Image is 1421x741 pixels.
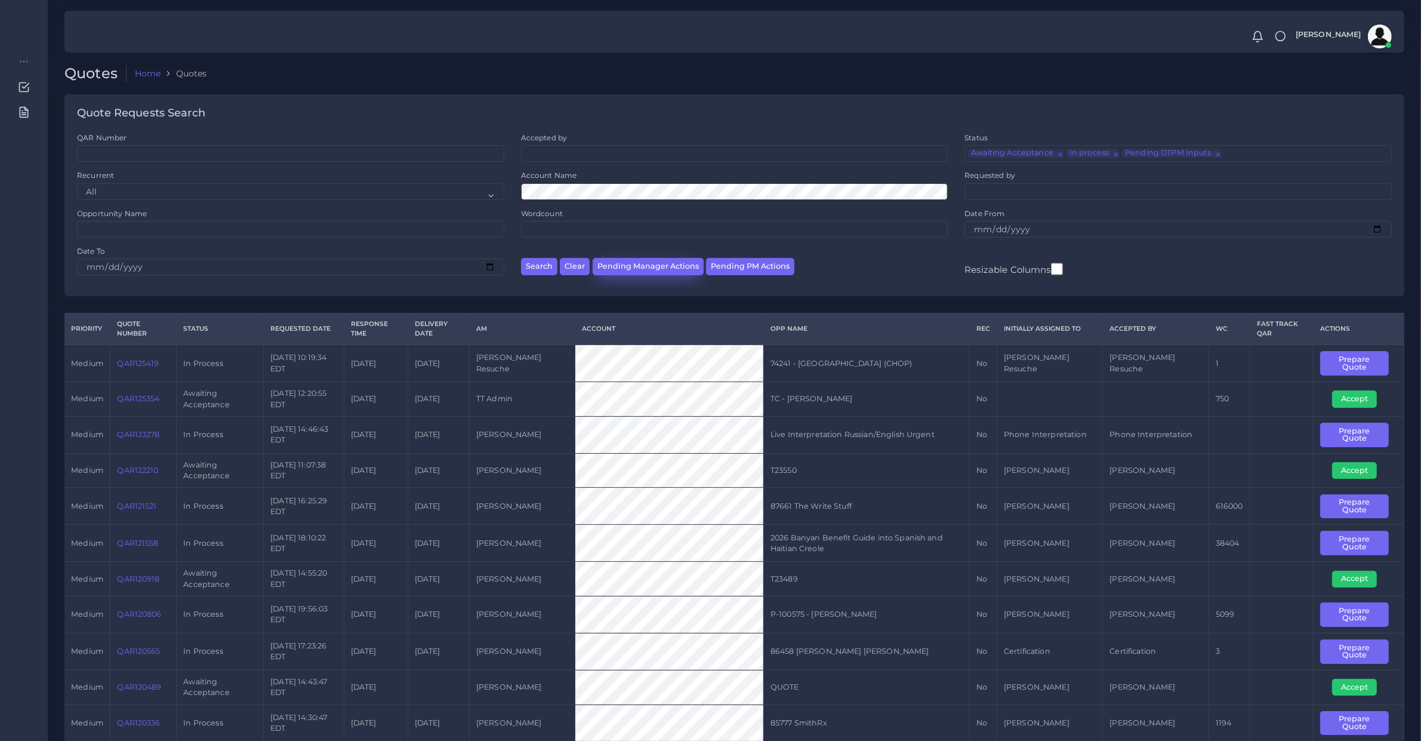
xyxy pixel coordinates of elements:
[763,313,969,345] th: Opp Name
[264,345,344,382] td: [DATE] 10:19:34 EDT
[964,170,1015,180] label: Requested by
[763,633,969,670] td: 86458 [PERSON_NAME] [PERSON_NAME]
[264,382,344,417] td: [DATE] 12:20:55 EDT
[264,596,344,633] td: [DATE] 19:56:03 EDT
[969,670,997,705] td: No
[264,633,344,670] td: [DATE] 17:23:26 EDT
[344,525,408,562] td: [DATE]
[264,670,344,705] td: [DATE] 14:43:47 EDT
[344,345,408,382] td: [DATE]
[1122,149,1221,158] li: Pending DTPM Inputs
[408,453,469,488] td: [DATE]
[1320,358,1397,367] a: Prepare Quote
[177,453,264,488] td: Awaiting Acceptance
[117,718,160,727] a: QAR120336
[117,359,159,368] a: QAR125419
[1332,571,1377,588] button: Accept
[469,382,575,417] td: TT Admin
[969,562,997,597] td: No
[1209,382,1250,417] td: 750
[969,382,997,417] td: No
[969,596,997,633] td: No
[344,382,408,417] td: [DATE]
[117,647,160,656] a: QAR120565
[264,453,344,488] td: [DATE] 11:07:38 EDT
[1320,639,1389,664] button: Prepare Quote
[1103,596,1209,633] td: [PERSON_NAME]
[77,133,127,143] label: QAR Number
[997,525,1102,562] td: [PERSON_NAME]
[408,416,469,453] td: [DATE]
[763,525,969,562] td: 2026 Banyan Benefit Guide into Spanish and Haitian Creole
[997,633,1102,670] td: Certification
[408,345,469,382] td: [DATE]
[1290,24,1396,48] a: [PERSON_NAME]avatar
[64,313,110,345] th: Priority
[1103,345,1209,382] td: [PERSON_NAME] Resuche
[997,562,1102,597] td: [PERSON_NAME]
[969,313,997,345] th: REC
[1103,453,1209,488] td: [PERSON_NAME]
[117,610,161,619] a: QAR120806
[1332,462,1377,479] button: Accept
[117,394,159,403] a: QAR125354
[560,258,590,275] button: Clear
[763,488,969,525] td: 87661 The Write Stuff
[763,382,969,417] td: TC - [PERSON_NAME]
[997,596,1102,633] td: [PERSON_NAME]
[1103,488,1209,525] td: [PERSON_NAME]
[177,562,264,597] td: Awaiting Acceptance
[763,596,969,633] td: P-100575 - [PERSON_NAME]
[177,525,264,562] td: In Process
[521,208,563,219] label: Wordcount
[997,670,1102,705] td: [PERSON_NAME]
[408,313,469,345] th: Delivery Date
[1320,711,1389,736] button: Prepare Quote
[1209,633,1250,670] td: 3
[135,67,161,79] a: Home
[469,453,575,488] td: [PERSON_NAME]
[1209,596,1250,633] td: 5099
[408,525,469,562] td: [DATE]
[1320,531,1389,555] button: Prepare Quote
[408,596,469,633] td: [DATE]
[117,682,161,691] a: QAR120489
[1320,494,1389,519] button: Prepare Quote
[1066,149,1119,158] li: In process
[969,525,997,562] td: No
[521,258,557,275] button: Search
[763,453,969,488] td: T23550
[117,430,159,439] a: QAR123278
[71,502,103,511] span: medium
[1368,24,1392,48] img: avatar
[1103,670,1209,705] td: [PERSON_NAME]
[344,633,408,670] td: [DATE]
[1320,610,1397,619] a: Prepare Quote
[71,682,103,691] span: medium
[1320,423,1389,447] button: Prepare Quote
[71,647,103,656] span: medium
[117,502,156,511] a: QAR121521
[64,65,127,82] h2: Quotes
[161,67,206,79] li: Quotes
[117,539,158,548] a: QAR121558
[575,313,764,345] th: Account
[1332,465,1385,474] a: Accept
[264,416,344,453] td: [DATE] 14:46:43 EDT
[408,488,469,525] td: [DATE]
[71,359,103,368] span: medium
[593,258,704,275] button: Pending Manager Actions
[408,562,469,597] td: [DATE]
[969,633,997,670] td: No
[969,453,997,488] td: No
[71,574,103,583] span: medium
[1320,602,1389,627] button: Prepare Quote
[71,394,103,403] span: medium
[1332,391,1377,407] button: Accept
[1209,345,1250,382] td: 1
[521,133,568,143] label: Accepted by
[177,488,264,525] td: In Process
[1313,313,1404,345] th: Actions
[1103,562,1209,597] td: [PERSON_NAME]
[469,525,575,562] td: [PERSON_NAME]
